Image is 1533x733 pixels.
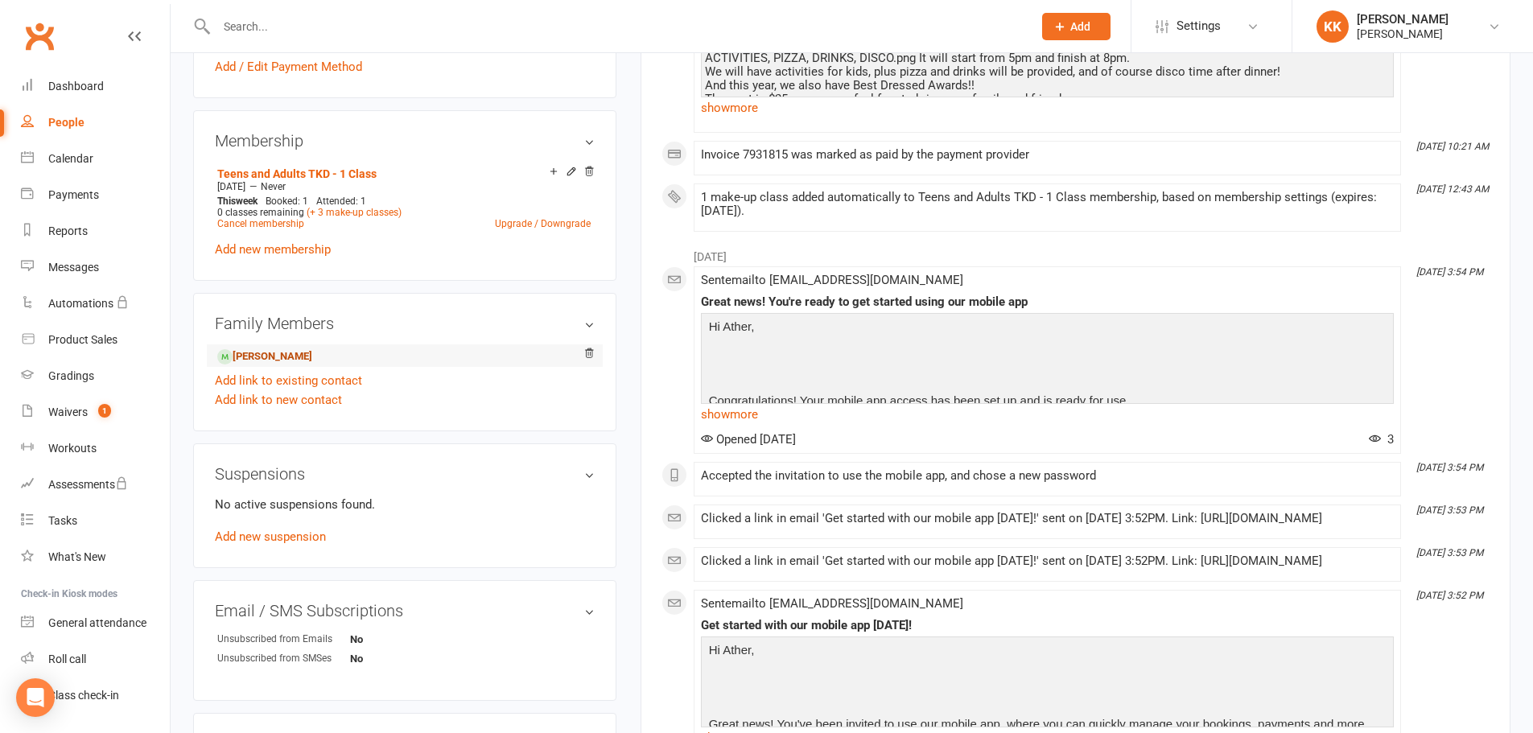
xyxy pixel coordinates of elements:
i: [DATE] 3:54 PM [1416,266,1483,278]
a: What's New [21,539,170,575]
div: Payments [48,188,99,201]
div: Roll call [48,653,86,665]
span: Sent email to [EMAIL_ADDRESS][DOMAIN_NAME] [701,596,963,611]
div: Gradings [48,369,94,382]
a: Teens and Adults TKD - 1 Class [217,167,377,180]
strong: No [350,633,443,645]
div: Unsubscribed from Emails [217,632,350,647]
a: Add new suspension [215,529,326,544]
a: Product Sales [21,322,170,358]
a: Reports [21,213,170,249]
a: Clubworx [19,16,60,56]
div: Automations [48,297,113,310]
span: Add [1070,20,1090,33]
i: [DATE] 3:54 PM [1416,462,1483,473]
a: Add / Edit Payment Method [215,57,362,76]
h3: Email / SMS Subscriptions [215,602,595,620]
a: [PERSON_NAME] [217,348,312,365]
a: Automations [21,286,170,322]
a: Payments [21,177,170,213]
div: Class check-in [48,689,119,702]
p: Congratulations! Your mobile app access has been set up and is ready for use. [705,391,1390,414]
i: [DATE] 12:43 AM [1416,183,1489,195]
h3: Family Members [215,315,595,332]
div: 1 make-up class added automatically to Teens and Adults TKD - 1 Class membership, based on member... [701,191,1394,218]
div: Great news! You're ready to get started using our mobile app [701,295,1394,309]
div: Reports [48,224,88,237]
div: KK [1317,10,1349,43]
p: No active suspensions found. [215,495,595,514]
div: Clicked a link in email 'Get started with our mobile app [DATE]!' sent on [DATE] 3:52PM. Link: [U... [701,512,1394,525]
a: Assessments [21,467,170,503]
a: Dashboard [21,68,170,105]
span: Attended: 1 [316,196,366,207]
i: [DATE] 3:53 PM [1416,547,1483,558]
span: 0 classes remaining [217,207,304,218]
div: Product Sales [48,333,117,346]
a: (+ 3 make-up classes) [307,207,402,218]
div: Accepted the invitation to use the mobile app, and chose a new password [701,469,1394,483]
div: Tasks [48,514,77,527]
i: [DATE] 3:53 PM [1416,504,1483,516]
span: Never [261,181,286,192]
a: People [21,105,170,141]
div: General attendance [48,616,146,629]
p: Hi Ather, [705,640,1390,664]
a: Upgrade / Downgrade [495,218,591,229]
span: 1 [98,404,111,418]
input: Search... [212,15,1021,38]
button: Add [1042,13,1111,40]
span: Settings [1177,8,1221,44]
h3: Membership [215,132,595,150]
div: Dashboard [48,80,104,93]
div: Calendar [48,152,93,165]
a: Add link to existing contact [215,371,362,390]
i: [DATE] 3:52 PM [1416,590,1483,601]
div: Invoice 7931815 was marked as paid by the payment provider [701,148,1394,162]
div: — [213,180,595,193]
div: Waivers [48,406,88,418]
div: Get started with our mobile app [DATE]! [701,619,1394,632]
div: Workouts [48,442,97,455]
div: Unsubscribed from SMSes [217,651,350,666]
p: Hi Ather, [705,317,1390,340]
span: This [217,196,236,207]
strong: No [350,653,443,665]
a: show more [701,403,1394,426]
a: Add link to new contact [215,390,342,410]
a: show more [701,97,1394,119]
a: Roll call [21,641,170,677]
span: Booked: 1 [266,196,308,207]
a: Messages [21,249,170,286]
a: Gradings [21,358,170,394]
i: [DATE] 10:21 AM [1416,141,1489,152]
div: People [48,116,84,129]
li: [DATE] [661,240,1490,266]
div: What's New [48,550,106,563]
div: Assessments [48,478,128,491]
div: Messages [48,261,99,274]
span: [DATE] [217,181,245,192]
a: Tasks [21,503,170,539]
span: Sent email to [EMAIL_ADDRESS][DOMAIN_NAME] [701,273,963,287]
a: Workouts [21,430,170,467]
a: Class kiosk mode [21,677,170,714]
a: Add new membership [215,242,331,257]
a: Calendar [21,141,170,177]
div: week [213,196,262,207]
a: Waivers 1 [21,394,170,430]
a: Cancel membership [217,218,304,229]
a: General attendance kiosk mode [21,605,170,641]
div: [PERSON_NAME] [1357,27,1449,41]
div: [PERSON_NAME] [1357,12,1449,27]
span: Opened [DATE] [701,432,796,447]
div: Clicked a link in email 'Get started with our mobile app [DATE]!' sent on [DATE] 3:52PM. Link: [U... [701,554,1394,568]
h3: Suspensions [215,465,595,483]
span: 3 [1369,432,1394,447]
div: Open Intercom Messenger [16,678,55,717]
